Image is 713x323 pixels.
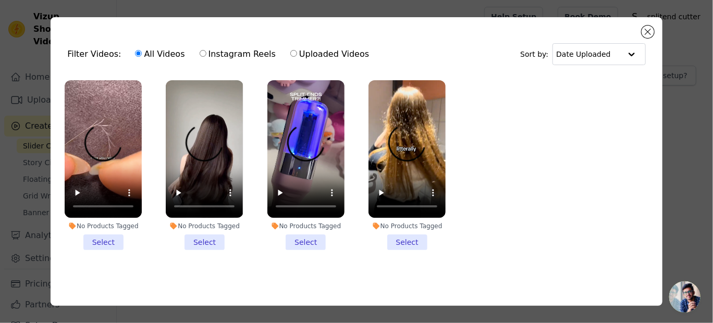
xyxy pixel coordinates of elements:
[368,222,446,230] div: No Products Tagged
[134,47,185,61] label: All Videos
[290,47,370,61] label: Uploaded Videos
[267,222,345,230] div: No Products Tagged
[642,26,654,38] button: Close modal
[520,43,646,65] div: Sort by:
[199,47,276,61] label: Instagram Reels
[67,42,375,66] div: Filter Videos:
[65,222,142,230] div: No Products Tagged
[166,222,243,230] div: No Products Tagged
[669,281,700,313] div: Open chat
